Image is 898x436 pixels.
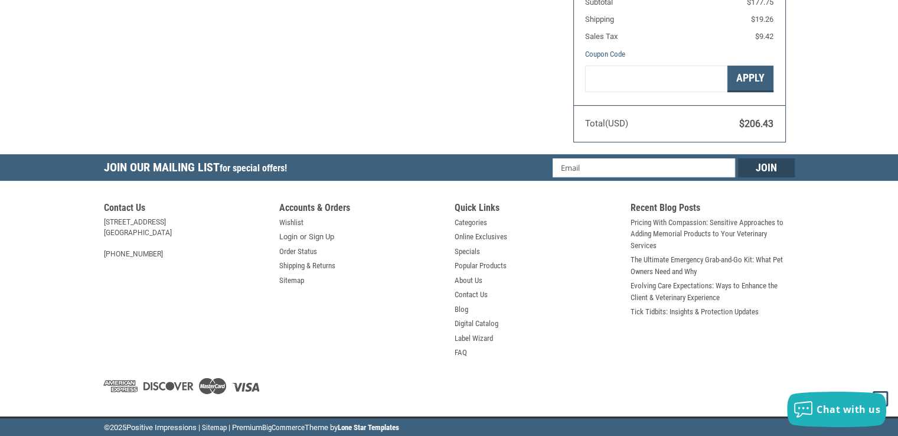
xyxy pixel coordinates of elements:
[279,217,303,229] a: Wishlist
[631,254,795,277] a: The Ultimate Emergency Grab-and-Go Kit: What Pet Owners Need and Why
[279,246,317,258] a: Order Status
[585,66,727,92] input: Gift Certificate or Coupon Code
[631,217,795,252] a: Pricing With Compassion: Sensitive Approaches to Adding Memorial Products to Your Veterinary Serv...
[104,202,268,217] h5: Contact Us
[262,423,305,432] a: BigCommerce
[585,118,628,129] span: Total (USD)
[220,162,287,174] span: for special offers!
[279,275,304,287] a: Sitemap
[553,158,735,177] input: Email
[751,15,773,24] span: $19.26
[585,15,614,24] span: Shipping
[455,347,467,359] a: FAQ
[104,217,268,259] address: [STREET_ADDRESS] [GEOGRAPHIC_DATA] [PHONE_NUMBER]
[455,275,482,287] a: About Us
[631,202,795,217] h5: Recent Blog Posts
[455,246,480,258] a: Specials
[279,231,298,243] a: Login
[338,423,399,432] a: Lone Star Templates
[455,318,498,330] a: Digital Catalog
[787,392,886,427] button: Chat with us
[279,260,335,272] a: Shipping & Returns
[755,32,773,41] span: $9.42
[631,280,795,303] a: Evolving Care Expectations: Ways to Enhance the Client & Veterinary Experience
[585,50,625,58] a: Coupon Code
[279,202,443,217] h5: Accounts & Orders
[455,304,468,315] a: Blog
[585,32,618,41] span: Sales Tax
[738,158,795,177] input: Join
[817,403,880,416] span: Chat with us
[455,217,487,229] a: Categories
[631,306,759,318] a: Tick Tidbits: Insights & Protection Updates
[293,231,314,243] span: or
[309,231,334,243] a: Sign Up
[739,118,773,129] span: $206.43
[104,423,197,432] span: © Positive Impressions
[455,260,507,272] a: Popular Products
[455,202,619,217] h5: Quick Links
[110,423,126,432] span: 2025
[727,66,773,92] button: Apply
[198,423,227,432] a: | Sitemap
[455,231,507,243] a: Online Exclusives
[104,154,293,184] h5: Join Our Mailing List
[455,289,488,301] a: Contact Us
[455,333,493,344] a: Label Wizard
